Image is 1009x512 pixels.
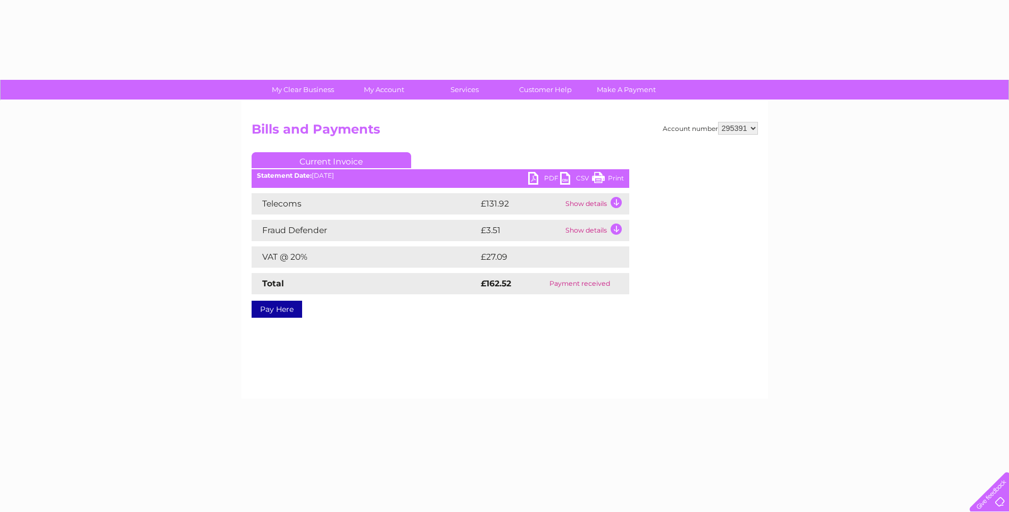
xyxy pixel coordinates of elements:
td: £3.51 [478,220,563,241]
a: Print [592,172,624,187]
td: Payment received [531,273,629,294]
td: £27.09 [478,246,607,268]
a: My Account [340,80,428,100]
a: PDF [528,172,560,187]
b: Statement Date: [257,171,312,179]
td: £131.92 [478,193,563,214]
td: Show details [563,220,629,241]
td: Telecoms [252,193,478,214]
a: My Clear Business [259,80,347,100]
a: Pay Here [252,301,302,318]
td: Fraud Defender [252,220,478,241]
a: Customer Help [502,80,589,100]
strong: £162.52 [481,278,511,288]
a: Current Invoice [252,152,411,168]
div: [DATE] [252,172,629,179]
td: Show details [563,193,629,214]
h2: Bills and Payments [252,122,758,142]
div: Account number [663,122,758,135]
td: VAT @ 20% [252,246,478,268]
a: CSV [560,172,592,187]
a: Services [421,80,508,100]
a: Make A Payment [582,80,670,100]
strong: Total [262,278,284,288]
